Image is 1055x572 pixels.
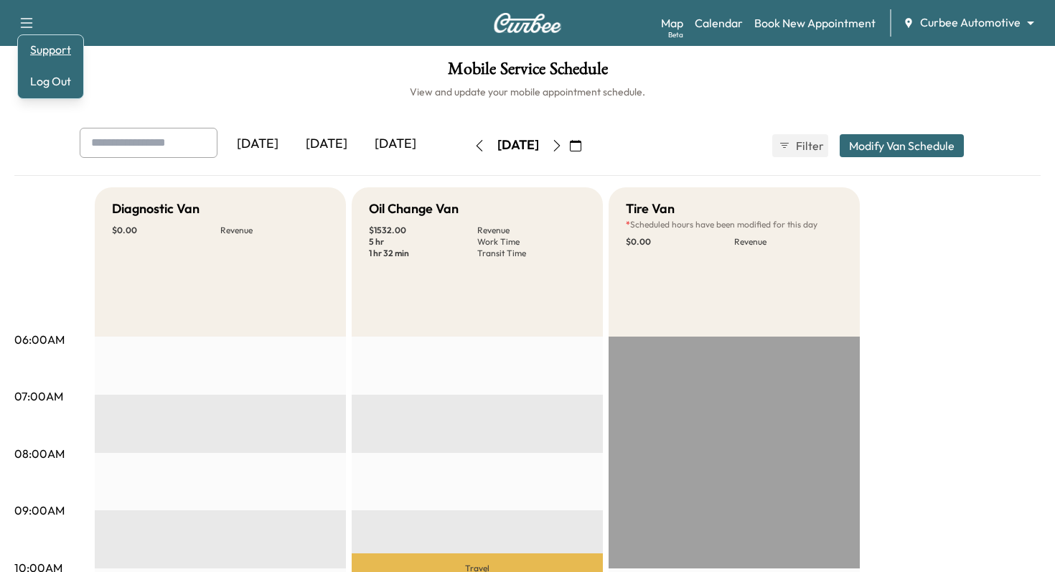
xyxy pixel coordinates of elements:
[14,445,65,462] p: 08:00AM
[14,331,65,348] p: 06:00AM
[24,41,78,58] a: Support
[668,29,683,40] div: Beta
[626,199,675,219] h5: Tire Van
[14,388,63,405] p: 07:00AM
[369,199,459,219] h5: Oil Change Van
[796,137,822,154] span: Filter
[361,128,430,161] div: [DATE]
[292,128,361,161] div: [DATE]
[626,236,734,248] p: $ 0.00
[112,199,200,219] h5: Diagnostic Van
[626,219,843,230] p: Scheduled hours have been modified for this day
[754,14,876,32] a: Book New Appointment
[477,248,586,259] p: Transit Time
[14,502,65,519] p: 09:00AM
[369,236,477,248] p: 5 hr
[24,70,78,93] button: Log Out
[112,225,220,236] p: $ 0.00
[220,225,329,236] p: Revenue
[477,236,586,248] p: Work Time
[920,14,1021,31] span: Curbee Automotive
[695,14,743,32] a: Calendar
[477,225,586,236] p: Revenue
[734,236,843,248] p: Revenue
[772,134,828,157] button: Filter
[369,248,477,259] p: 1 hr 32 min
[840,134,964,157] button: Modify Van Schedule
[14,85,1041,99] h6: View and update your mobile appointment schedule.
[661,14,683,32] a: MapBeta
[369,225,477,236] p: $ 1532.00
[223,128,292,161] div: [DATE]
[493,13,562,33] img: Curbee Logo
[497,136,539,154] div: [DATE]
[14,60,1041,85] h1: Mobile Service Schedule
